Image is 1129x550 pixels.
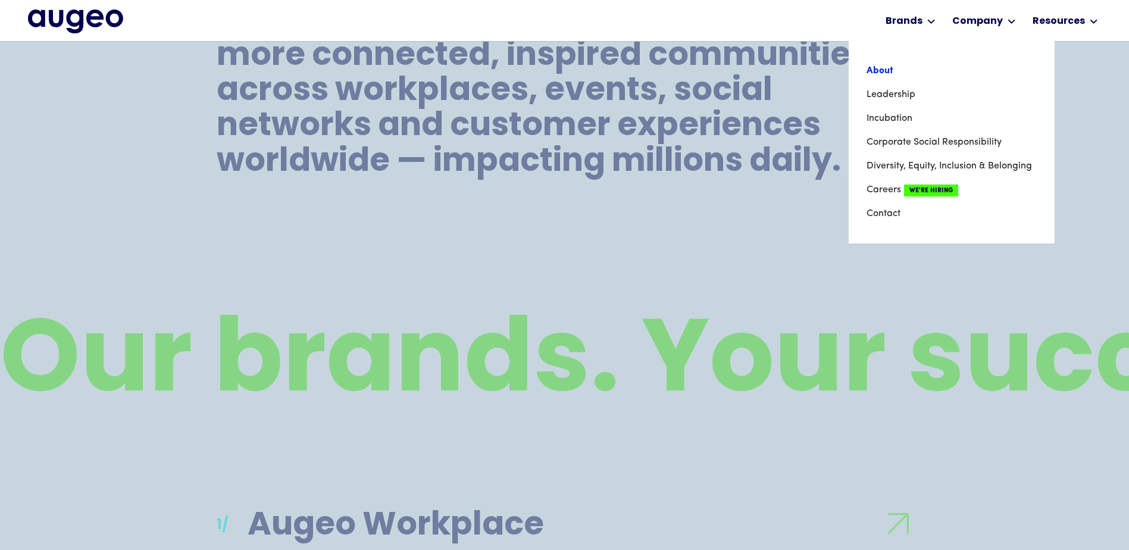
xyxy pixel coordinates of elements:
[867,130,1037,154] a: Corporate Social Responsibility
[849,41,1055,243] nav: Company
[867,154,1037,178] a: Diversity, Equity, Inclusion & Belonging
[867,83,1037,107] a: Leadership
[867,178,1037,202] a: CareersWe're Hiring
[867,59,1037,83] a: About
[1033,14,1085,29] div: Resources
[867,202,1037,226] a: Contact
[867,107,1037,130] a: Incubation
[28,10,123,35] a: home
[952,14,1003,29] div: Company
[904,185,958,196] span: We're Hiring
[886,14,922,29] div: Brands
